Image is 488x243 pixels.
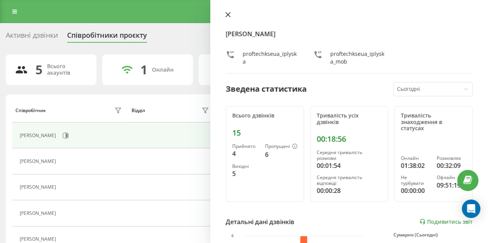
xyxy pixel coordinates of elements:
[317,186,382,195] div: 00:00:28
[265,150,297,159] div: 6
[437,181,466,190] div: 09:51:19
[67,31,147,43] div: Співробітники проєкту
[317,112,382,126] div: Тривалість усіх дзвінків
[401,156,430,161] div: Онлайн
[401,186,430,195] div: 00:00:00
[401,175,430,186] div: Не турбувати
[20,133,58,138] div: [PERSON_NAME]
[393,232,473,238] div: Сумарно (Сьогодні)
[317,161,382,170] div: 00:01:54
[15,108,46,113] div: Співробітник
[317,134,382,144] div: 00:18:56
[232,164,259,169] div: Вихідні
[47,63,87,76] div: Всього акаунтів
[232,149,259,158] div: 4
[20,184,58,190] div: [PERSON_NAME]
[20,159,58,164] div: [PERSON_NAME]
[437,175,466,180] div: Офлайн
[243,50,298,65] div: proftechkseua_iplyska
[265,144,297,150] div: Пропущені
[437,156,466,161] div: Розмовляє
[226,29,473,39] h4: [PERSON_NAME]
[152,67,174,73] div: Онлайн
[226,217,294,226] div: Детальні дані дзвінків
[232,169,259,178] div: 5
[232,112,297,119] div: Всього дзвінків
[437,161,466,170] div: 00:32:09
[401,161,430,170] div: 01:38:02
[317,150,382,161] div: Середня тривалість розмови
[401,112,466,132] div: Тривалість знаходження в статусах
[232,128,297,137] div: 15
[35,62,42,77] div: 5
[20,236,58,242] div: [PERSON_NAME]
[6,31,58,43] div: Активні дзвінки
[419,218,473,225] a: Подивитись звіт
[330,50,385,65] div: proftechkseua_iplyska_mob
[226,83,307,95] div: Зведена статистика
[232,144,259,149] div: Прийнято
[231,234,234,238] text: 6
[132,108,145,113] div: Відділ
[317,175,382,186] div: Середня тривалість відповіді
[462,199,480,218] div: Open Intercom Messenger
[20,211,58,216] div: [PERSON_NAME]
[140,62,147,77] div: 1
